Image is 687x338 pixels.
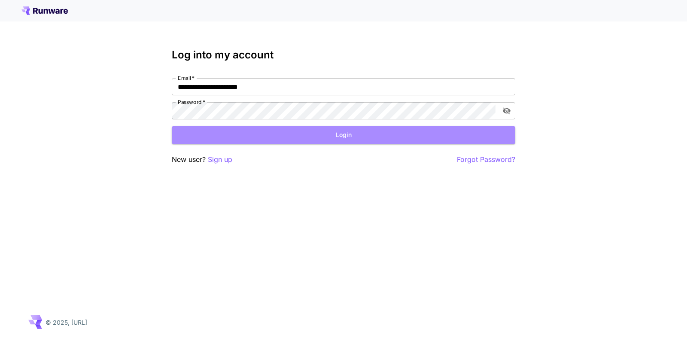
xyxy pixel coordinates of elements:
p: New user? [172,154,232,165]
button: Login [172,126,515,144]
p: © 2025, [URL] [46,318,87,327]
button: Sign up [208,154,232,165]
button: toggle password visibility [499,103,514,119]
label: Email [178,74,195,82]
label: Password [178,98,205,106]
button: Forgot Password? [457,154,515,165]
h3: Log into my account [172,49,515,61]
